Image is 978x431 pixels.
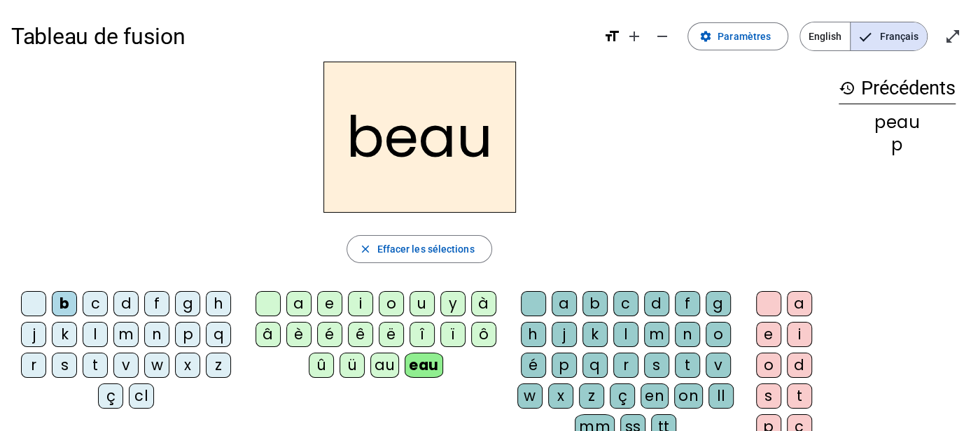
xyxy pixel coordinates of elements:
[548,383,573,409] div: x
[317,291,342,316] div: e
[113,322,139,347] div: m
[471,322,496,347] div: ô
[206,353,231,378] div: z
[675,353,700,378] div: t
[348,322,373,347] div: ê
[706,291,731,316] div: g
[839,136,956,153] div: p
[370,353,399,378] div: au
[113,291,139,316] div: d
[839,80,855,97] mat-icon: history
[340,353,365,378] div: ü
[939,22,967,50] button: Entrer en plein écran
[718,28,771,45] span: Paramètres
[839,114,956,131] div: peau
[379,322,404,347] div: ë
[206,322,231,347] div: q
[175,291,200,316] div: g
[944,28,961,45] mat-icon: open_in_full
[787,353,812,378] div: d
[799,22,928,51] mat-button-toggle-group: Language selection
[579,383,604,409] div: z
[706,322,731,347] div: o
[613,353,638,378] div: r
[113,353,139,378] div: v
[582,322,608,347] div: k
[517,383,543,409] div: w
[552,353,577,378] div: p
[675,291,700,316] div: f
[756,322,781,347] div: e
[358,243,371,255] mat-icon: close
[620,22,648,50] button: Augmenter la taille de la police
[613,291,638,316] div: c
[98,383,123,409] div: ç
[377,241,474,257] span: Effacer les sélections
[410,322,435,347] div: î
[52,353,77,378] div: s
[440,322,466,347] div: ï
[787,322,812,347] div: i
[708,383,734,409] div: ll
[603,28,620,45] mat-icon: format_size
[347,235,491,263] button: Effacer les sélections
[52,291,77,316] div: b
[687,22,788,50] button: Paramètres
[674,383,703,409] div: on
[706,353,731,378] div: v
[323,62,516,213] h2: beau
[144,353,169,378] div: w
[756,353,781,378] div: o
[317,322,342,347] div: é
[144,322,169,347] div: n
[644,291,669,316] div: d
[582,353,608,378] div: q
[83,291,108,316] div: c
[21,322,46,347] div: j
[286,291,312,316] div: a
[641,383,669,409] div: en
[654,28,671,45] mat-icon: remove
[699,30,712,43] mat-icon: settings
[582,291,608,316] div: b
[175,322,200,347] div: p
[129,383,154,409] div: cl
[675,322,700,347] div: n
[348,291,373,316] div: i
[83,322,108,347] div: l
[206,291,231,316] div: h
[644,322,669,347] div: m
[175,353,200,378] div: x
[787,291,812,316] div: a
[309,353,334,378] div: û
[410,291,435,316] div: u
[787,383,812,409] div: t
[521,353,546,378] div: é
[440,291,466,316] div: y
[471,291,496,316] div: à
[552,291,577,316] div: a
[644,353,669,378] div: s
[286,322,312,347] div: è
[552,322,577,347] div: j
[256,322,281,347] div: â
[626,28,643,45] mat-icon: add
[648,22,676,50] button: Diminuer la taille de la police
[521,322,546,347] div: h
[379,291,404,316] div: o
[756,383,781,409] div: s
[83,353,108,378] div: t
[405,353,443,378] div: eau
[800,22,850,50] span: English
[144,291,169,316] div: f
[610,383,635,409] div: ç
[11,14,592,59] h1: Tableau de fusion
[851,22,927,50] span: Français
[21,353,46,378] div: r
[52,322,77,347] div: k
[839,73,956,104] h3: Précédents
[613,322,638,347] div: l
